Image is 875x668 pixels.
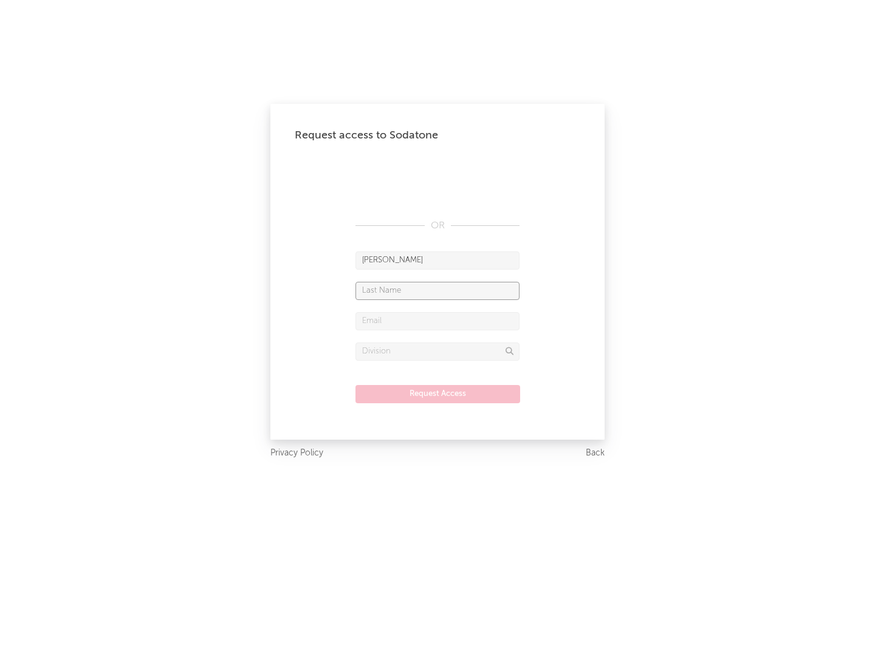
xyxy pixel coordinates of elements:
button: Request Access [355,385,520,403]
a: Privacy Policy [270,446,323,461]
a: Back [586,446,605,461]
input: Last Name [355,282,520,300]
div: Request access to Sodatone [295,128,580,143]
input: First Name [355,251,520,270]
div: OR [355,219,520,233]
input: Division [355,343,520,361]
input: Email [355,312,520,330]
